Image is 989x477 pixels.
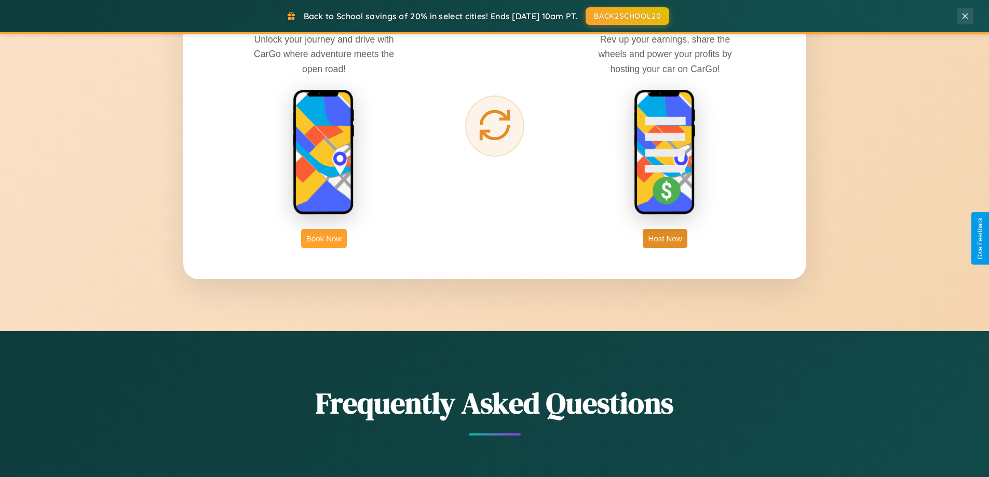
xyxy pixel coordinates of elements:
[293,89,355,216] img: rent phone
[643,229,687,248] button: Host Now
[301,229,347,248] button: Book Now
[586,7,669,25] button: BACK2SCHOOL20
[977,217,984,260] div: Give Feedback
[183,383,806,423] h2: Frequently Asked Questions
[246,32,402,76] p: Unlock your journey and drive with CarGo where adventure meets the open road!
[304,11,578,21] span: Back to School savings of 20% in select cities! Ends [DATE] 10am PT.
[634,89,696,216] img: host phone
[587,32,743,76] p: Rev up your earnings, share the wheels and power your profits by hosting your car on CarGo!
